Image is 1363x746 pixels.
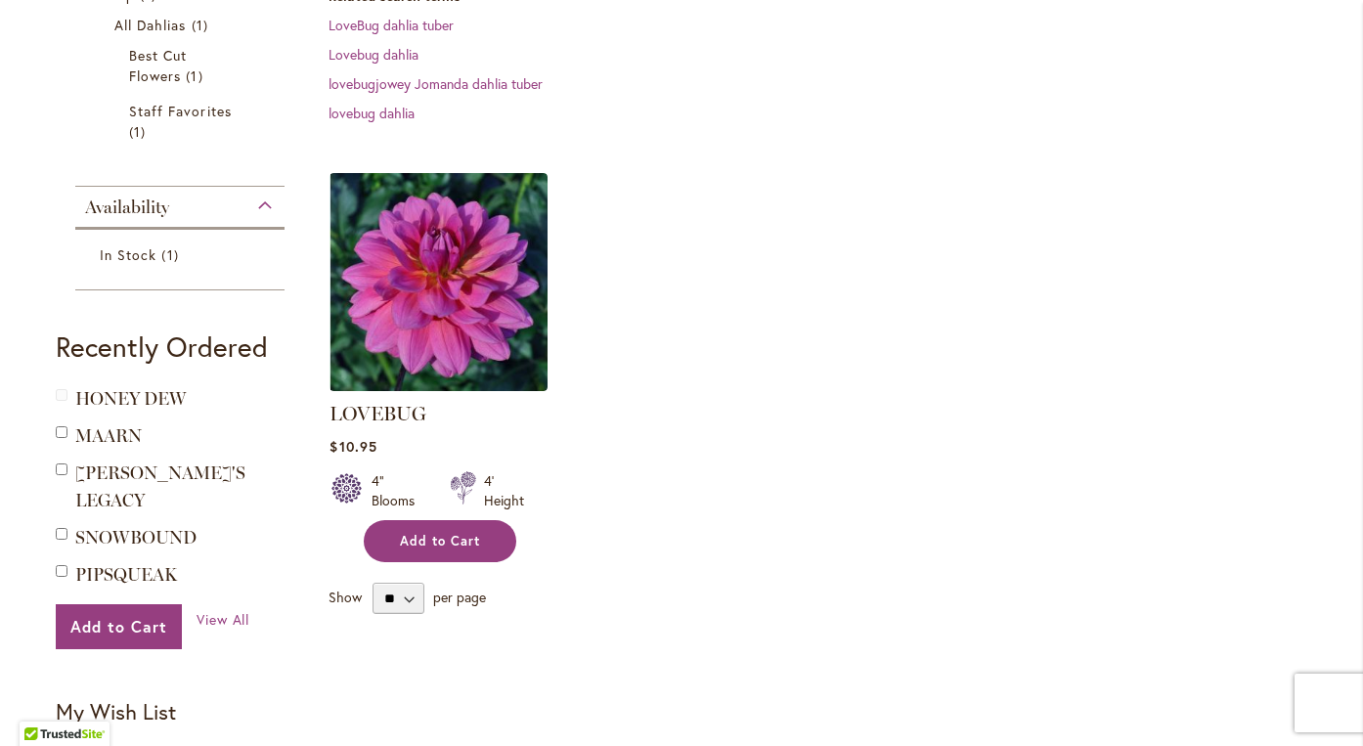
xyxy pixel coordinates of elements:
button: Add to Cart [56,604,182,649]
span: 1 [161,244,183,265]
span: Show [329,588,362,606]
a: Lovebug dahlia [329,45,418,64]
span: View All [197,610,250,629]
span: 1 [186,66,207,86]
div: 4' Height [484,471,524,510]
strong: Recently Ordered [56,329,268,365]
img: LOVEBUG [330,173,548,391]
a: lovebugjowey Jomanda dahlia tuber [329,74,543,93]
a: View All [197,610,250,630]
a: Best Cut Flowers [129,45,236,86]
button: Add to Cart [364,520,516,562]
span: Staff Favorites [129,102,232,120]
a: Staff Favorites [129,101,236,142]
span: Add to Cart [70,616,167,636]
span: All Dahlias [114,16,187,34]
span: Best Cut Flowers [129,46,187,85]
a: [PERSON_NAME]'S LEGACY [75,462,245,511]
span: 1 [192,15,213,35]
span: In Stock [100,245,156,264]
a: lovebug dahlia [329,104,415,122]
span: Availability [85,197,169,218]
a: LoveBug dahlia tuber [329,16,454,34]
a: LOVEBUG [330,402,426,425]
strong: My Wish List [56,697,176,725]
span: $10.95 [330,437,376,456]
a: SNOWBOUND [75,527,197,549]
span: 1 [129,121,151,142]
a: LOVEBUG [330,376,548,395]
span: per page [433,588,486,606]
a: HONEY DEW [75,388,187,410]
span: Add to Cart [400,533,480,549]
a: In Stock 1 [100,244,265,265]
div: 4" Blooms [372,471,426,510]
iframe: Launch Accessibility Center [15,677,69,731]
a: All Dahlias [114,15,250,35]
a: PIPSQUEAK [75,564,177,586]
a: MAARN [75,425,142,447]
